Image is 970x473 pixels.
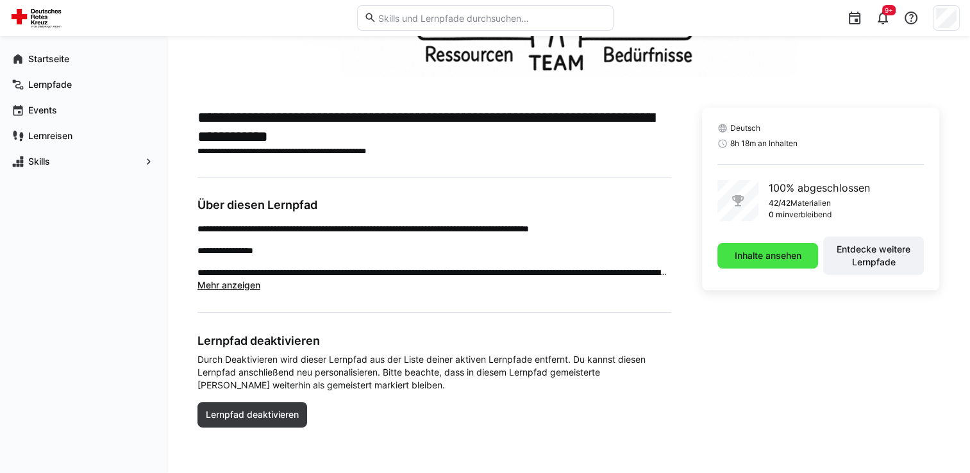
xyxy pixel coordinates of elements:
button: Lernpfad deaktivieren [197,402,307,427]
p: verbleibend [789,210,832,220]
span: Inhalte ansehen [733,249,803,262]
button: Inhalte ansehen [717,243,818,269]
h3: Lernpfad deaktivieren [197,333,671,348]
span: Entdecke weitere Lernpfade [830,243,917,269]
span: Deutsch [730,123,760,133]
p: Materialien [790,198,831,208]
span: Mehr anzeigen [197,279,260,290]
span: 8h 18m an Inhalten [730,138,798,149]
input: Skills und Lernpfade durchsuchen… [376,12,606,24]
span: Lernpfad deaktivieren [204,408,301,421]
h3: Über diesen Lernpfad [197,198,671,212]
button: Entdecke weitere Lernpfade [823,236,924,275]
p: 42/42 [769,198,790,208]
span: Durch Deaktivieren wird dieser Lernpfad aus der Liste deiner aktiven Lernpfade entfernt. Du kanns... [197,353,671,392]
span: 9+ [885,6,893,14]
p: 0 min [769,210,789,220]
p: 100% abgeschlossen [769,180,869,195]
